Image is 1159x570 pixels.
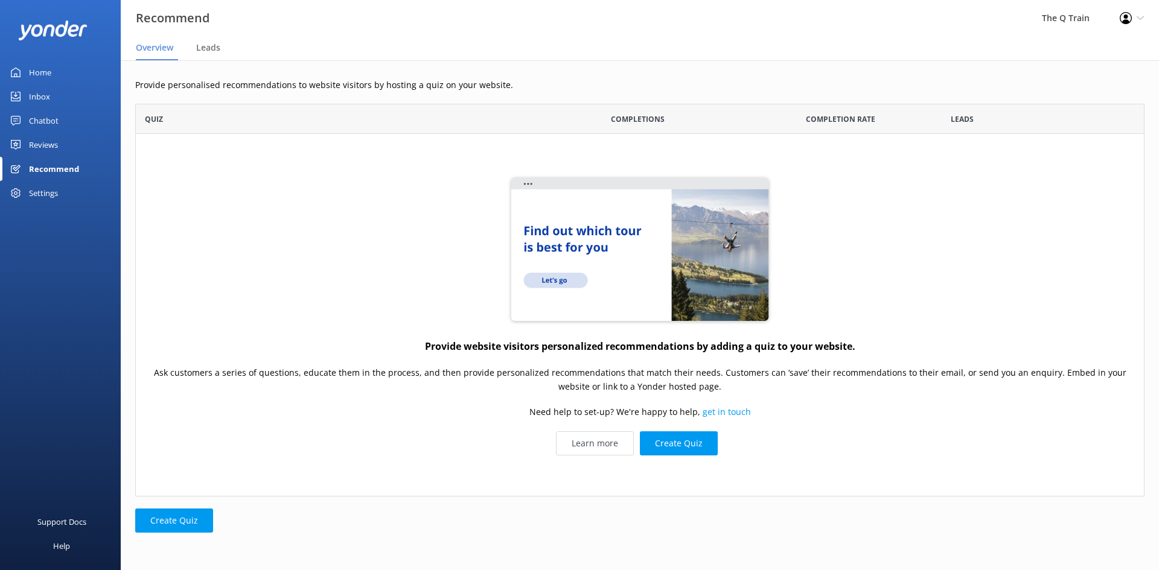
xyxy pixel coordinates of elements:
div: Inbox [29,84,50,109]
img: quiz-website... [507,175,773,326]
div: Home [29,60,51,84]
span: Completion Rate [806,113,875,125]
a: Learn more [556,431,634,455]
p: Ask customers a series of questions, educate them in the process, and then provide personalized r... [148,367,1132,394]
p: Need help to set-up? We're happy to help, [529,406,751,419]
h4: Provide website visitors personalized recommendations by adding a quiz to your website. [425,339,855,355]
button: Create Quiz [135,508,213,533]
a: get in touch [703,407,751,418]
span: Completions [611,113,665,125]
span: Quiz [145,113,163,125]
div: Settings [29,181,58,205]
div: Chatbot [29,109,59,133]
div: Reviews [29,133,58,157]
div: Help [53,534,70,558]
div: Recommend [29,157,79,181]
div: grid [135,134,1145,496]
span: Overview [136,42,173,54]
button: Create Quiz [640,431,718,455]
img: yonder-white-logo.png [18,21,88,40]
h3: Recommend [136,8,209,28]
span: Leads [196,42,220,54]
p: Provide personalised recommendations to website visitors by hosting a quiz on your website. [135,78,1145,92]
div: Support Docs [37,510,86,534]
span: Leads [951,113,974,125]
